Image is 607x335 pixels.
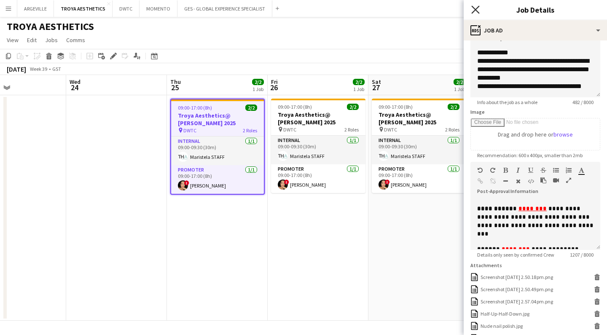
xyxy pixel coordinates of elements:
span: View [7,36,19,44]
h3: Troya Aesthetics@ [PERSON_NAME] 2025 [372,111,466,126]
app-card-role: Internal1/109:00-09:30 (30m)Maristela STAFF [372,136,466,164]
button: TROYA AESTHETICS [54,0,113,17]
div: GST [52,66,61,72]
span: 24 [68,83,81,92]
span: ! [284,180,289,185]
div: Screenshot 2025-09-17 at 2.50.49 pm.png [481,286,553,292]
span: Comms [66,36,85,44]
button: Insert video [553,177,559,184]
span: 2/2 [252,79,264,85]
app-card-role: Promoter1/109:00-17:00 (8h)![PERSON_NAME] [271,164,365,193]
span: DWTC [283,126,296,133]
a: Edit [24,35,40,46]
div: Job Ad [464,20,607,40]
span: Thu [170,78,181,86]
div: Nude nail polish.jpg [481,323,523,329]
span: 27 [371,83,381,92]
span: ! [385,180,390,185]
span: 2/2 [454,79,465,85]
a: Jobs [42,35,61,46]
button: Fullscreen [566,177,572,184]
span: Details only seen by confirmed Crew [470,252,561,258]
a: View [3,35,22,46]
span: 1207 / 8000 [563,252,600,258]
button: Undo [477,167,483,174]
app-card-role: Internal1/109:00-09:30 (30m)Maristela STAFF [171,137,264,165]
button: GES - GLOBAL EXPERIENCE SPECIALIST [177,0,272,17]
div: 1 Job [353,86,364,92]
span: Sat [372,78,381,86]
span: Recommendation: 600 x 400px, smaller than 2mb [470,152,589,158]
span: Info about the job as a whole [470,99,544,105]
h1: TROYA AESTHETICS [7,20,94,33]
h3: Job Details [464,4,607,15]
span: 2 Roles [243,127,257,134]
app-card-role: Promoter1/109:00-17:00 (8h)![PERSON_NAME] [372,164,466,193]
span: Jobs [45,36,58,44]
button: Clear Formatting [515,178,521,185]
span: 2/2 [448,104,459,110]
span: Edit [27,36,37,44]
button: Text Color [578,167,584,174]
div: Half-Up-Half-Down.jpg [481,311,529,317]
span: 26 [270,83,278,92]
button: Bold [502,167,508,174]
span: Wed [70,78,81,86]
span: 09:00-17:00 (8h) [379,104,413,110]
div: Screenshot 2025-09-17 at 2.57.04 pm.png [481,298,553,305]
button: Redo [490,167,496,174]
button: Italic [515,167,521,174]
button: HTML Code [528,178,534,185]
h3: Troya Aesthetics@ [PERSON_NAME] 2025 [271,111,365,126]
span: ! [184,180,189,185]
button: Unordered List [553,167,559,174]
app-job-card: 09:00-17:00 (8h)2/2Troya Aesthetics@ [PERSON_NAME] 2025 DWTC2 RolesInternal1/109:00-09:30 (30m)Ma... [271,99,365,193]
span: Fri [271,78,278,86]
span: 2/2 [353,79,365,85]
span: DWTC [384,126,397,133]
span: 25 [169,83,181,92]
app-job-card: 09:00-17:00 (8h)2/2Troya Aesthetics@ [PERSON_NAME] 2025 DWTC2 RolesInternal1/109:00-09:30 (30m)Ma... [170,99,265,195]
div: 1 Job [454,86,465,92]
span: 09:00-17:00 (8h) [278,104,312,110]
app-job-card: 09:00-17:00 (8h)2/2Troya Aesthetics@ [PERSON_NAME] 2025 DWTC2 RolesInternal1/109:00-09:30 (30m)Ma... [372,99,466,193]
a: Comms [63,35,89,46]
button: Paste as plain text [540,177,546,184]
span: 2/2 [347,104,359,110]
div: [DATE] [7,65,26,73]
button: DWTC [113,0,140,17]
h3: Troya Aesthetics@ [PERSON_NAME] 2025 [171,112,264,127]
button: Ordered List [566,167,572,174]
span: 2/2 [245,105,257,111]
div: Screenshot 2025-09-17 at 2.50.18 pm.png [481,274,553,280]
span: 09:00-17:00 (8h) [178,105,212,111]
span: Week 39 [28,66,49,72]
button: Horizontal Line [502,178,508,185]
button: MOMENTO [140,0,177,17]
app-card-role: Internal1/109:00-09:30 (30m)Maristela STAFF [271,136,365,164]
button: ARGEVILLE [17,0,54,17]
span: DWTC [183,127,196,134]
button: Strikethrough [540,167,546,174]
label: Attachments [470,262,502,268]
button: Underline [528,167,534,174]
span: 482 / 8000 [566,99,600,105]
span: 2 Roles [445,126,459,133]
app-card-role: Promoter1/109:00-17:00 (8h)![PERSON_NAME] [171,165,264,194]
div: 1 Job [252,86,263,92]
span: 2 Roles [344,126,359,133]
